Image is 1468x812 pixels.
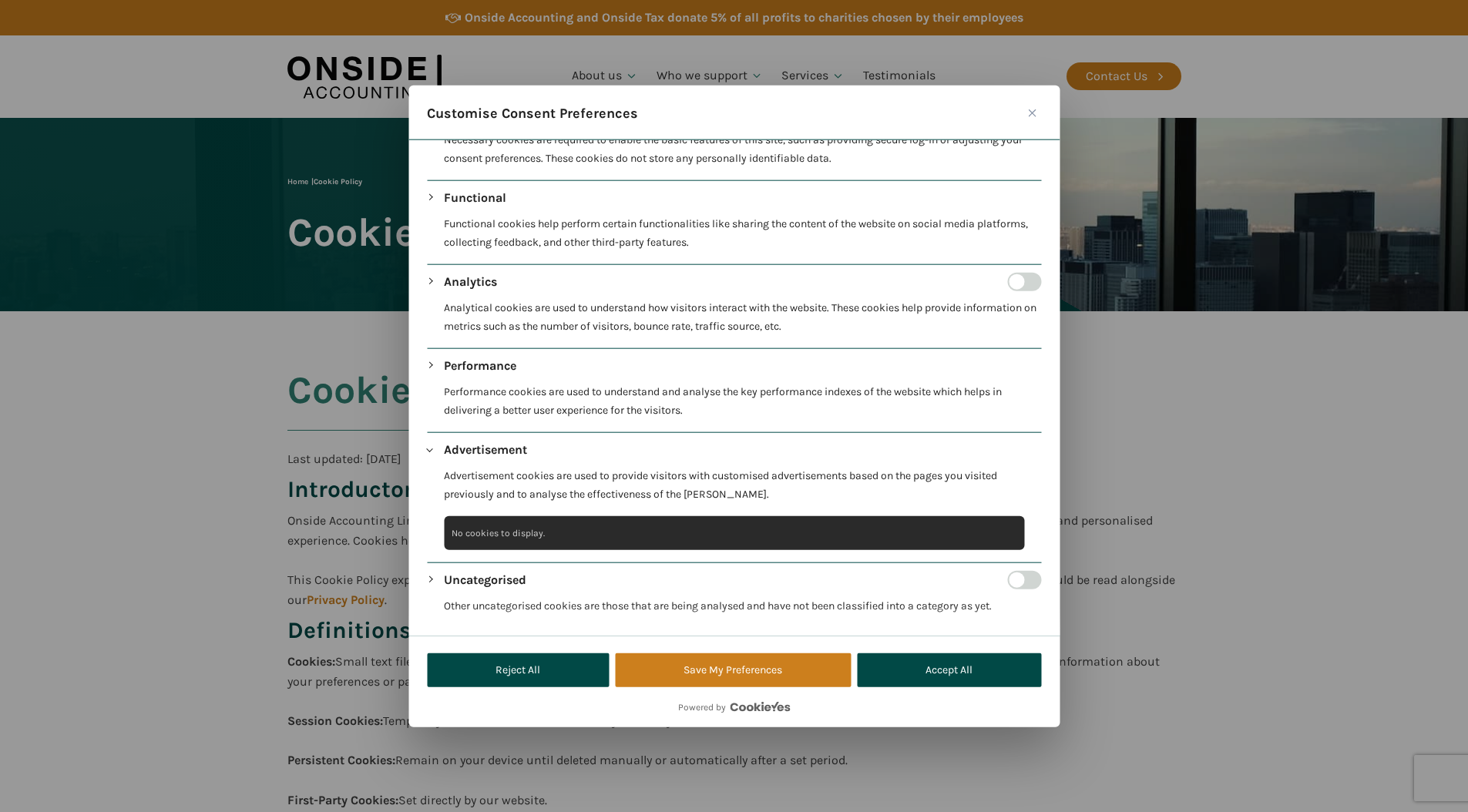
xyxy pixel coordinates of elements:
[444,597,1041,616] p: Other uncategorised cookies are those that are being analysed and have not been classified into a...
[857,653,1041,686] button: Accept All
[408,86,1060,727] div: Customise Consent Preferences
[444,273,497,291] button: Analytics
[730,702,790,712] a: Visit CookieYes website
[1007,273,1041,291] input: Enable Analytics
[444,441,527,459] button: Advertisement
[444,189,506,207] button: Functional
[444,516,1024,550] p: No cookies to display.
[1028,109,1036,117] img: Close
[444,357,516,375] button: Performance
[444,383,1041,420] p: Performance cookies are used to understand and analyse the key performance indexes of the website...
[1007,571,1041,589] input: Enable Uncategorised
[1023,104,1041,122] button: Close
[444,131,1041,168] p: Necessary cookies are required to enable the basic features of this site, such as providing secur...
[444,571,526,589] button: Uncategorised
[427,653,609,686] button: Reject All
[678,699,790,714] div: Powered by
[444,299,1041,336] p: Analytical cookies are used to understand how visitors interact with the website. These cookies h...
[615,653,851,686] button: Save My Preferences
[444,215,1041,252] p: Functional cookies help perform certain functionalities like sharing the content of the website o...
[444,467,1041,504] p: Advertisement cookies are used to provide visitors with customised advertisements based on the pa...
[427,104,638,122] span: Customise Consent Preferences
